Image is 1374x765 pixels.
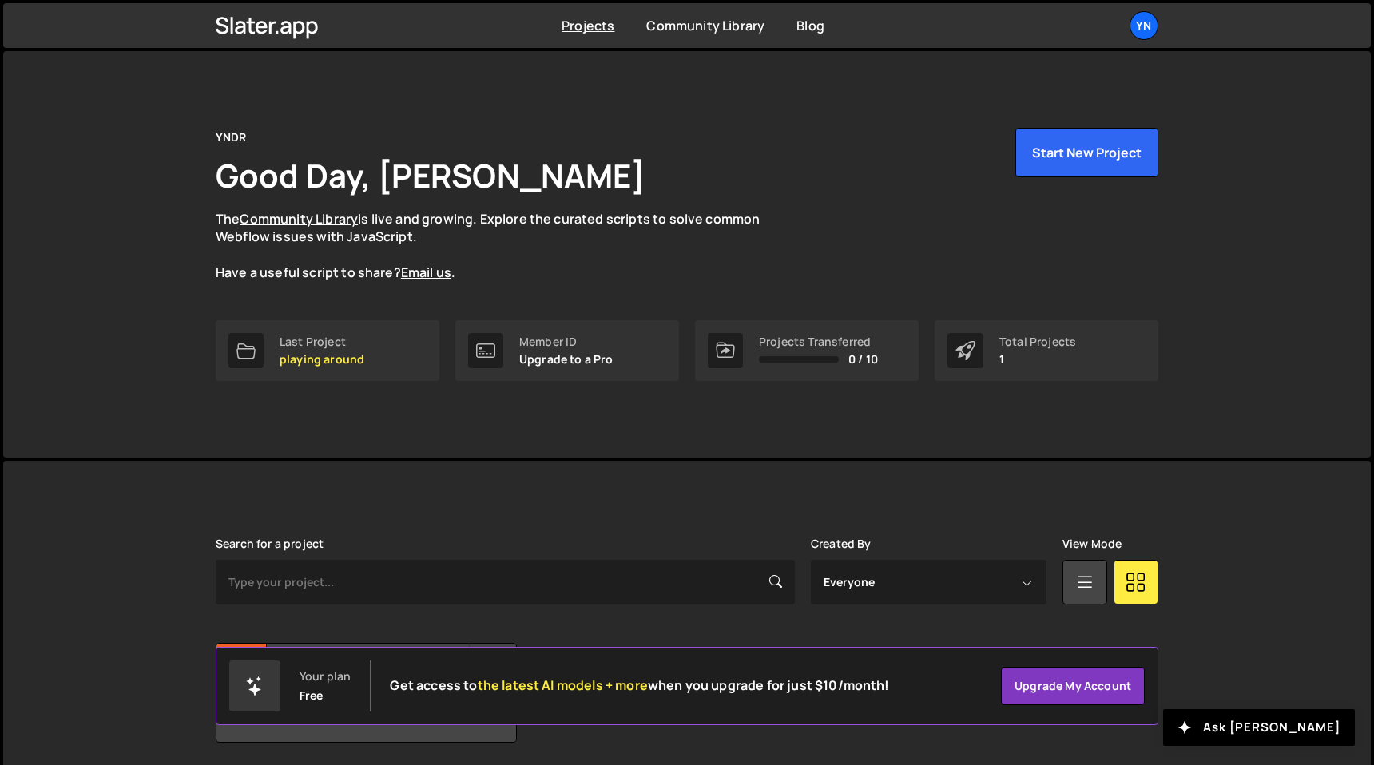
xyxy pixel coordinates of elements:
[401,264,451,281] a: Email us
[1163,709,1355,746] button: Ask [PERSON_NAME]
[1062,537,1122,550] label: View Mode
[519,335,614,348] div: Member ID
[216,537,324,550] label: Search for a project
[848,353,878,366] span: 0 / 10
[280,353,364,366] p: playing around
[390,678,889,693] h2: Get access to when you upgrade for just $10/month!
[216,153,645,197] h1: Good Day, [PERSON_NAME]
[216,320,439,381] a: Last Project playing around
[999,353,1076,366] p: 1
[300,689,324,702] div: Free
[216,644,267,694] div: pl
[1015,128,1158,177] button: Start New Project
[216,560,795,604] input: Type your project...
[478,676,648,694] span: the latest AI models + more
[216,128,247,147] div: YNDR
[519,353,614,366] p: Upgrade to a Pro
[562,17,614,34] a: Projects
[1001,667,1145,705] a: Upgrade my account
[759,335,878,348] div: Projects Transferred
[240,210,358,228] a: Community Library
[300,670,351,683] div: Your plan
[646,17,764,34] a: Community Library
[280,335,364,348] div: Last Project
[999,335,1076,348] div: Total Projects
[811,537,872,550] label: Created By
[216,210,791,282] p: The is live and growing. Explore the curated scripts to solve common Webflow issues with JavaScri...
[216,643,517,743] a: pl playing around Created by [PERSON_NAME] No pages have been added to this project
[1130,11,1158,40] a: YN
[796,17,824,34] a: Blog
